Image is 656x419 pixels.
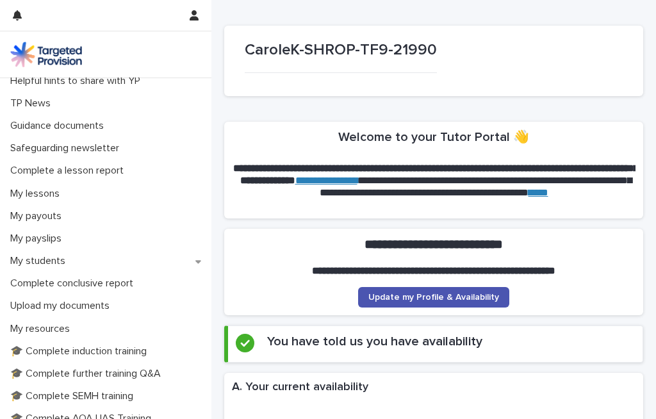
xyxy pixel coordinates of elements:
[5,300,120,312] p: Upload my documents
[358,287,509,308] a: Update my Profile & Availability
[232,381,368,395] h2: A. Your current availability
[5,390,143,402] p: 🎓 Complete SEMH training
[5,188,70,200] p: My lessons
[338,129,529,145] h2: Welcome to your Tutor Portal 👋
[5,233,72,245] p: My payslips
[5,75,151,87] p: Helpful hints to share with YP
[5,120,114,132] p: Guidance documents
[5,97,61,110] p: TP News
[5,323,80,335] p: My resources
[5,142,129,154] p: Safeguarding newsletter
[5,255,76,267] p: My students
[245,41,437,60] p: CaroleK-SHROP-TF9-21990
[5,345,157,357] p: 🎓 Complete induction training
[267,334,482,349] h2: You have told us you have availability
[368,293,499,302] span: Update my Profile & Availability
[5,368,171,380] p: 🎓 Complete further training Q&A
[5,277,143,290] p: Complete conclusive report
[5,165,134,177] p: Complete a lesson report
[10,42,82,67] img: M5nRWzHhSzIhMunXDL62
[5,210,72,222] p: My payouts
